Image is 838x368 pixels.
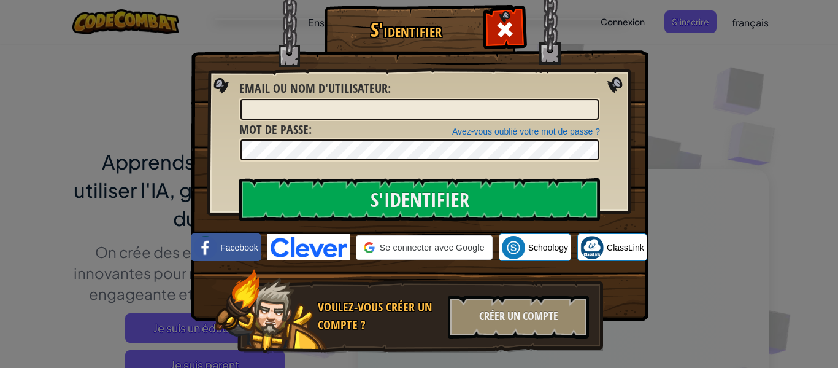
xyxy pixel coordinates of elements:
div: Voulez-vous créer un compte ? [318,299,440,334]
h1: S'identifier [328,19,484,41]
span: Mot de passe [239,121,309,138]
span: Schoology [528,241,568,254]
label: : [239,80,391,98]
a: Avez-vous oublié votre mot de passe ? [452,127,600,136]
span: Email ou nom d'utilisateur [239,80,388,96]
input: S'identifier [239,178,600,221]
span: ClassLink [607,241,644,254]
label: : [239,121,312,139]
span: Facebook [220,241,258,254]
img: schoology.png [502,236,525,259]
div: Créer un compte [448,296,589,339]
img: clever-logo-blue.png [267,234,350,260]
div: Se connecter avec Google [356,235,493,260]
span: Se connecter avec Google [380,241,485,254]
img: classlink-logo-small.png [580,236,604,259]
img: facebook_small.png [194,236,217,259]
